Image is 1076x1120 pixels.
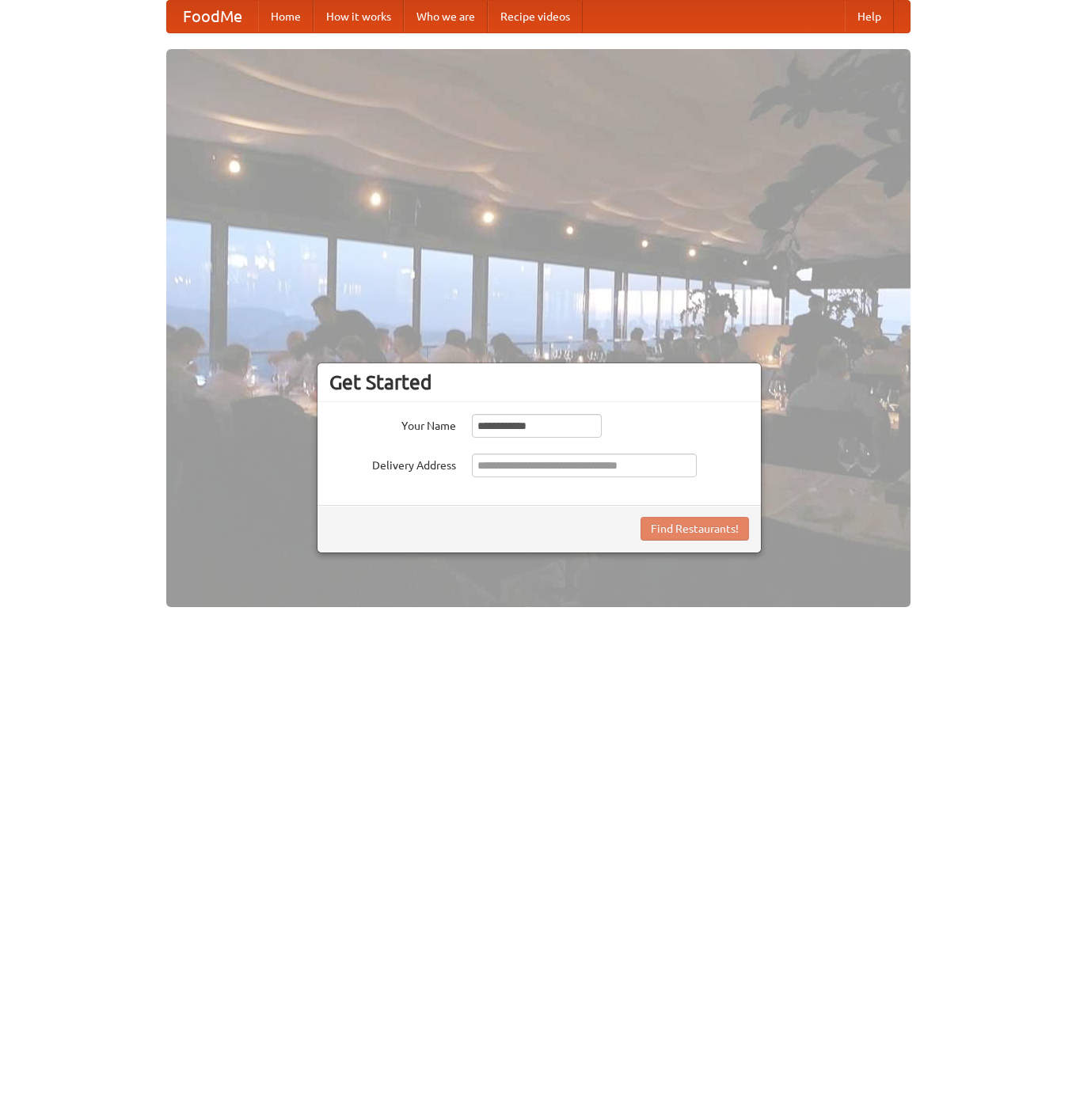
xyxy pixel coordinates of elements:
[314,1,404,32] a: How it works
[845,1,894,32] a: Help
[167,1,258,32] a: FoodMe
[488,1,583,32] a: Recipe videos
[329,414,456,434] label: Your Name
[329,370,749,394] h3: Get Started
[258,1,314,32] a: Home
[404,1,488,32] a: Who we are
[329,454,456,473] label: Delivery Address
[641,517,749,541] button: Find Restaurants!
